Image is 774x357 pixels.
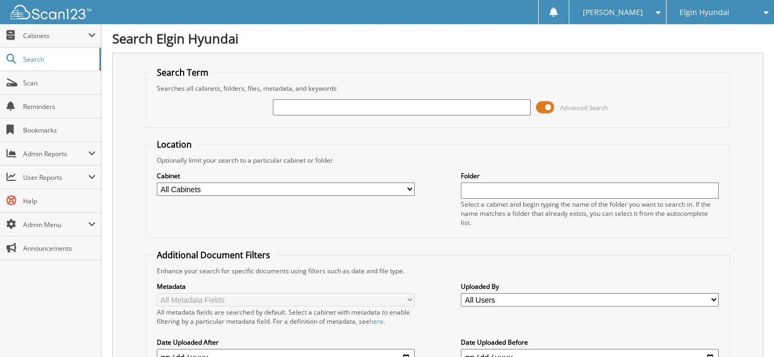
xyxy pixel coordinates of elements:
label: Folder [461,171,719,180]
span: Reminders [23,102,96,111]
label: Uploaded By [461,282,719,291]
div: Searches all cabinets, folders, files, metadata, and keywords [151,84,725,93]
span: Help [23,196,96,206]
span: User Reports [23,173,88,182]
legend: Additional Document Filters [151,249,276,261]
span: Cabinets [23,31,88,40]
h1: Search Elgin Hyundai [112,30,763,47]
label: Date Uploaded After [157,338,415,347]
span: Admin Reports [23,149,88,158]
div: Enhance your search for specific documents using filters such as date and file type. [151,266,725,275]
span: Elgin Hyundai [679,9,729,16]
a: here [370,317,384,326]
div: All metadata fields are searched by default. Select a cabinet with metadata to enable filtering b... [157,308,415,326]
span: Bookmarks [23,126,96,135]
legend: Search Term [151,67,214,78]
span: Advanced Search [560,104,608,112]
label: Date Uploaded Before [461,338,719,347]
span: Search [23,55,94,64]
span: Admin Menu [23,220,88,229]
span: Scan [23,78,96,88]
img: scan123-logo-white.svg [11,5,91,19]
span: Announcements [23,244,96,253]
label: Cabinet [157,171,415,180]
legend: Location [151,139,197,150]
div: Select a cabinet and begin typing the name of the folder you want to search in. If the name match... [461,200,719,227]
span: [PERSON_NAME] [583,9,643,16]
label: Metadata [157,282,415,291]
div: Optionally limit your search to a particular cabinet or folder [151,156,725,165]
